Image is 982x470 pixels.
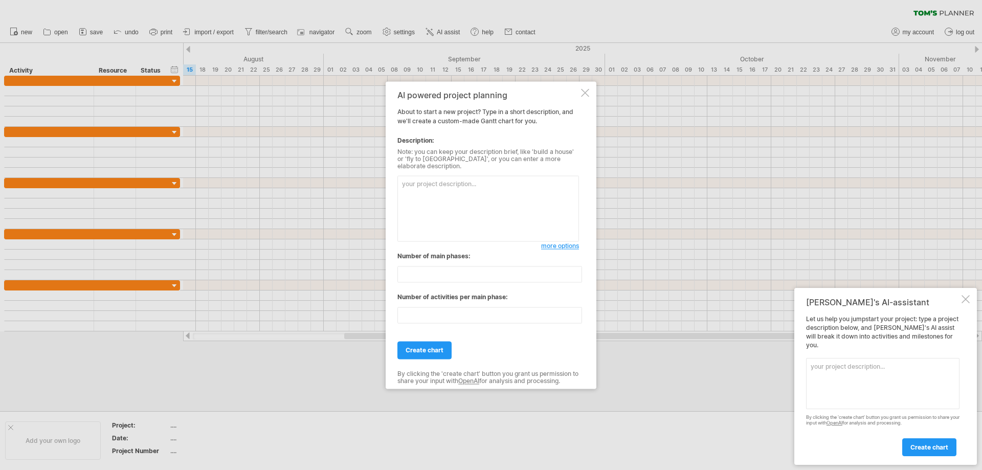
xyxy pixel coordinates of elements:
[458,377,479,385] a: OpenAI
[541,242,579,250] span: more options
[397,91,579,100] div: AI powered project planning
[902,438,956,456] a: create chart
[397,252,579,261] div: Number of main phases:
[910,443,948,451] span: create chart
[397,136,579,145] div: Description:
[397,370,579,385] div: By clicking the 'create chart' button you grant us permission to share your input with for analys...
[397,91,579,379] div: About to start a new project? Type in a short description, and we'll create a custom-made Gantt c...
[397,293,579,302] div: Number of activities per main phase:
[397,148,579,170] div: Note: you can keep your description brief, like 'build a house' or 'fly to [GEOGRAPHIC_DATA]', or...
[541,241,579,251] a: more options
[806,315,959,456] div: Let us help you jumpstart your project: type a project description below, and [PERSON_NAME]'s AI ...
[806,415,959,426] div: By clicking the 'create chart' button you grant us permission to share your input with for analys...
[827,420,842,426] a: OpenAI
[806,297,959,307] div: [PERSON_NAME]'s AI-assistant
[397,341,452,359] a: create chart
[406,346,443,354] span: create chart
